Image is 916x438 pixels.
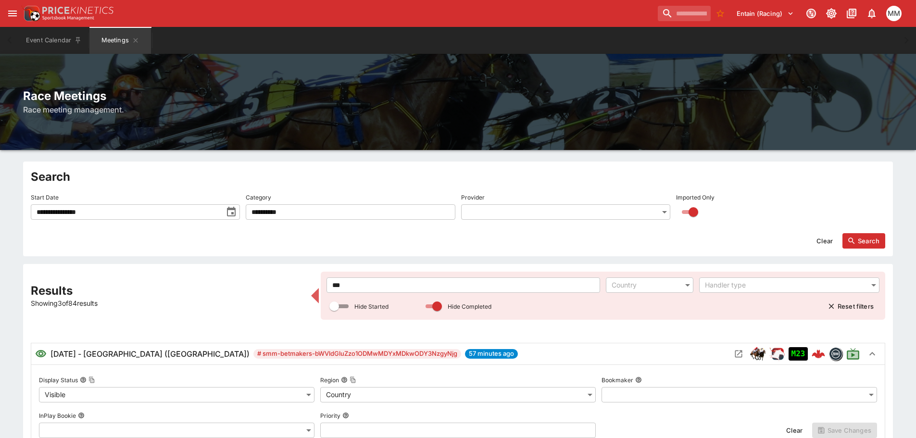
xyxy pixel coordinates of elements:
[843,5,860,22] button: Documentation
[713,6,728,21] button: No Bookmarks
[39,376,78,384] p: Display Status
[50,348,250,360] h6: [DATE] - [GEOGRAPHIC_DATA] ([GEOGRAPHIC_DATA])
[750,346,765,362] div: horse_racing
[320,387,596,402] div: Country
[658,6,711,21] input: search
[350,376,356,383] button: Copy To Clipboard
[448,302,491,311] p: Hide Completed
[320,412,340,420] p: Priority
[842,233,885,249] button: Search
[769,346,785,362] div: ParallelRacing Handler
[863,5,880,22] button: Notifications
[31,169,885,184] h2: Search
[676,193,715,201] p: Imported Only
[78,412,85,419] button: InPlay Bookie
[342,412,349,419] button: Priority
[731,346,746,362] button: Open Meeting
[822,299,879,314] button: Reset filters
[39,387,314,402] div: Visible
[23,88,893,103] h2: Race Meetings
[246,193,271,201] p: Category
[846,347,860,361] svg: Live
[829,347,842,361] div: betmakers
[829,348,842,360] img: betmakers.png
[812,347,825,361] img: logo-cerberus--red.svg
[789,347,808,361] div: Imported to Jetbet as OPEN
[320,376,339,384] p: Region
[803,5,820,22] button: Connected to PK
[88,376,95,383] button: Copy To Clipboard
[811,233,839,249] button: Clear
[705,280,864,290] div: Handler type
[341,376,348,383] button: RegionCopy To Clipboard
[465,349,518,359] span: 57 minutes ago
[635,376,642,383] button: Bookmaker
[42,16,94,20] img: Sportsbook Management
[769,346,785,362] img: racing.png
[223,203,240,221] button: toggle date time picker
[780,423,808,438] button: Clear
[602,376,633,384] p: Bookmaker
[4,5,21,22] button: open drawer
[750,346,765,362] img: horse_racing.png
[21,4,40,23] img: PriceKinetics Logo
[31,298,305,308] p: Showing 3 of 84 results
[612,280,678,290] div: Country
[20,27,88,54] button: Event Calendar
[731,6,800,21] button: Select Tenant
[35,348,47,360] svg: Visible
[39,412,76,420] p: InPlay Bookie
[823,5,840,22] button: Toggle light/dark mode
[42,7,113,14] img: PriceKinetics
[883,3,904,24] button: Michela Marris
[80,376,87,383] button: Display StatusCopy To Clipboard
[354,302,389,311] p: Hide Started
[31,283,305,298] h2: Results
[886,6,902,21] div: Michela Marris
[253,349,461,359] span: # smm-betmakers-bWVldGluZzo1ODMwMDYxMDkwODY3NzgyNjg
[461,193,485,201] p: Provider
[23,104,893,115] h6: Race meeting management.
[31,193,59,201] p: Start Date
[89,27,151,54] button: Meetings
